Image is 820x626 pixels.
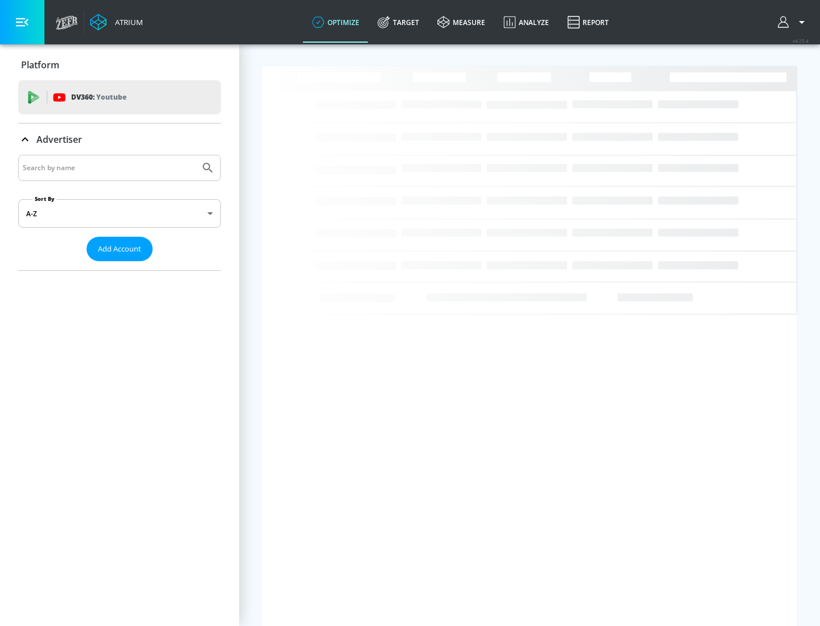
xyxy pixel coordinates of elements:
span: v 4.25.4 [793,38,809,44]
p: Platform [21,59,59,71]
div: A-Z [18,199,221,228]
button: Add Account [87,237,153,261]
p: Advertiser [36,133,82,146]
div: Platform [18,49,221,81]
a: Target [368,2,428,43]
a: Atrium [90,14,143,31]
div: Atrium [110,17,143,27]
p: Youtube [96,91,126,103]
div: Advertiser [18,123,221,155]
div: DV360: Youtube [18,80,221,114]
a: Analyze [494,2,558,43]
label: Sort By [32,195,57,203]
span: Add Account [98,242,141,256]
input: Search by name [23,160,195,175]
a: measure [428,2,494,43]
a: Report [558,2,618,43]
nav: list of Advertiser [18,261,221,270]
a: optimize [303,2,368,43]
div: Advertiser [18,155,221,270]
p: DV360: [71,91,126,104]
